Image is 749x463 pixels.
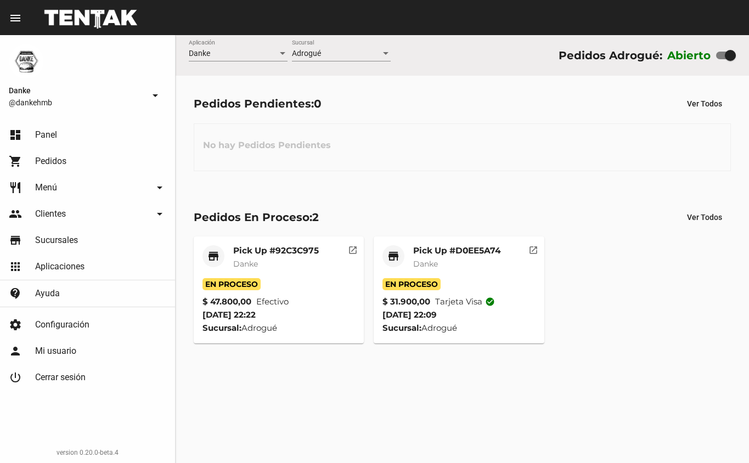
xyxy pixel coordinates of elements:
[35,372,86,383] span: Cerrar sesión
[9,128,22,142] mat-icon: dashboard
[435,295,495,308] span: Tarjeta visa
[202,295,251,308] strong: $ 47.800,00
[35,129,57,140] span: Panel
[9,181,22,194] mat-icon: restaurant
[194,208,319,226] div: Pedidos En Proceso:
[233,259,258,269] span: Danke
[153,181,166,194] mat-icon: arrow_drop_down
[35,319,89,330] span: Configuración
[35,208,66,219] span: Clientes
[9,234,22,247] mat-icon: store
[202,309,256,320] span: [DATE] 22:22
[233,245,319,256] mat-card-title: Pick Up #92C3C975
[413,245,501,256] mat-card-title: Pick Up #D0EE5A74
[202,278,261,290] span: En Proceso
[153,207,166,221] mat-icon: arrow_drop_down
[35,346,76,357] span: Mi usuario
[189,49,210,58] span: Danke
[382,321,536,335] div: Adrogué
[687,99,722,108] span: Ver Todos
[194,95,322,112] div: Pedidos Pendientes:
[703,419,738,452] iframe: chat widget
[9,207,22,221] mat-icon: people
[678,207,731,227] button: Ver Todos
[382,323,421,333] strong: Sucursal:
[382,278,441,290] span: En Proceso
[256,295,289,308] span: Efectivo
[149,89,162,102] mat-icon: arrow_drop_down
[9,318,22,331] mat-icon: settings
[194,129,340,162] h3: No hay Pedidos Pendientes
[528,244,538,253] mat-icon: open_in_new
[202,323,241,333] strong: Sucursal:
[382,309,437,320] span: [DATE] 22:09
[9,287,22,300] mat-icon: contact_support
[667,47,711,64] label: Abierto
[678,94,731,114] button: Ver Todos
[202,321,356,335] div: Adrogué
[559,47,662,64] div: Pedidos Adrogué:
[485,297,495,307] mat-icon: check_circle
[35,156,66,167] span: Pedidos
[35,182,57,193] span: Menú
[9,371,22,384] mat-icon: power_settings_new
[35,235,78,246] span: Sucursales
[314,97,322,110] span: 0
[9,12,22,25] mat-icon: menu
[207,250,220,263] mat-icon: store
[9,44,44,79] img: 1d4517d0-56da-456b-81f5-6111ccf01445.png
[292,49,321,58] span: Adrogué
[312,211,319,224] span: 2
[35,261,85,272] span: Aplicaciones
[687,213,722,222] span: Ver Todos
[387,250,400,263] mat-icon: store
[9,155,22,168] mat-icon: shopping_cart
[35,288,60,299] span: Ayuda
[9,84,144,97] span: Danke
[348,244,358,253] mat-icon: open_in_new
[382,295,430,308] strong: $ 31.900,00
[413,259,438,269] span: Danke
[9,260,22,273] mat-icon: apps
[9,97,144,108] span: @dankehmb
[9,345,22,358] mat-icon: person
[9,447,166,458] div: version 0.20.0-beta.4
